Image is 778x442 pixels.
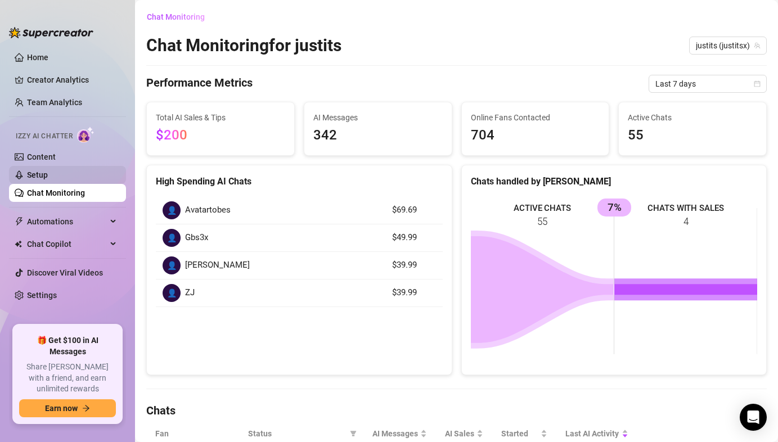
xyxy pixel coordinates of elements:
span: thunderbolt [15,217,24,226]
a: Content [27,152,56,161]
img: logo-BBDzfeDw.svg [9,27,93,38]
a: Settings [27,291,57,300]
h2: Chat Monitoring for justits [146,35,341,56]
span: Status [248,427,345,440]
span: filter [350,430,357,437]
span: Total AI Sales & Tips [156,111,285,124]
span: Chat Copilot [27,235,107,253]
span: ZJ [185,286,195,300]
div: 👤 [163,201,181,219]
h4: Chats [146,403,767,418]
span: team [754,42,761,49]
span: 704 [471,125,600,146]
span: AI Messages [313,111,443,124]
span: Active Chats [628,111,757,124]
button: Chat Monitoring [146,8,214,26]
span: Last AI Activity [565,427,619,440]
span: calendar [754,80,761,87]
span: filter [348,425,359,442]
a: Setup [27,170,48,179]
article: $39.99 [392,286,436,300]
button: Earn nowarrow-right [19,399,116,417]
div: Chats handled by [PERSON_NAME] [471,174,758,188]
div: 👤 [163,284,181,302]
a: Discover Viral Videos [27,268,103,277]
article: $49.99 [392,231,436,245]
span: 🎁 Get $100 in AI Messages [19,335,116,357]
span: Chat Monitoring [147,12,205,21]
span: 342 [313,125,443,146]
div: High Spending AI Chats [156,174,443,188]
span: Earn now [45,404,78,413]
span: $200 [156,127,187,143]
a: Creator Analytics [27,71,117,89]
span: Avatartobes [185,204,231,217]
span: Online Fans Contacted [471,111,600,124]
span: AI Messages [372,427,418,440]
a: Team Analytics [27,98,82,107]
span: [PERSON_NAME] [185,259,250,272]
a: Home [27,53,48,62]
span: Share [PERSON_NAME] with a friend, and earn unlimited rewards [19,362,116,395]
a: Chat Monitoring [27,188,85,197]
span: Automations [27,213,107,231]
article: $39.99 [392,259,436,272]
div: 👤 [163,256,181,274]
span: Izzy AI Chatter [16,131,73,142]
div: 👤 [163,229,181,247]
span: AI Sales [445,427,474,440]
span: justits (justitsx) [696,37,760,54]
span: 55 [628,125,757,146]
span: Started [501,427,538,440]
span: Last 7 days [655,75,760,92]
img: Chat Copilot [15,240,22,248]
span: arrow-right [82,404,90,412]
span: Gbs3x [185,231,208,245]
img: AI Chatter [77,127,95,143]
h4: Performance Metrics [146,75,253,93]
div: Open Intercom Messenger [740,404,767,431]
article: $69.69 [392,204,436,217]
